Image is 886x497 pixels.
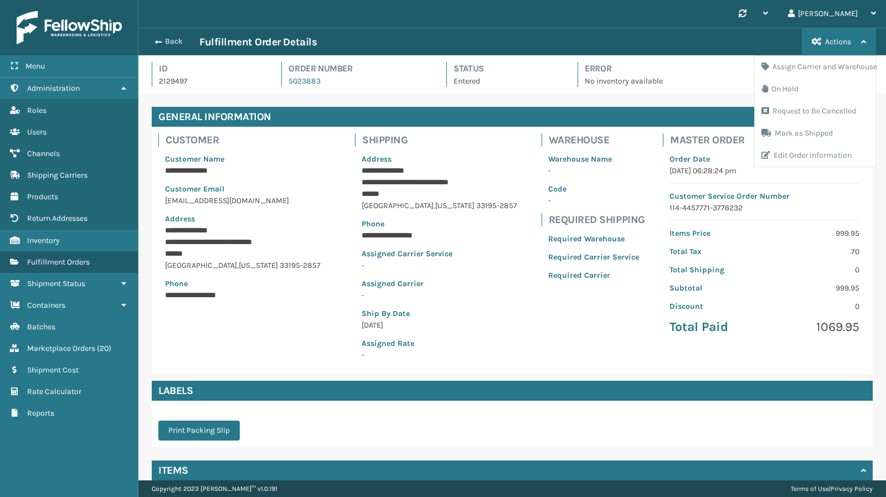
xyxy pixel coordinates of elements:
[755,78,875,100] button: On Hold
[669,190,859,202] p: Customer Service Order Number
[761,63,769,70] i: Assign Carrier and Warehouse
[755,56,875,78] button: Assign Carrier and Warehouse
[152,480,277,497] p: Copyright 2023 [PERSON_NAME]™ v 1.0.191
[165,195,331,206] p: [EMAIL_ADDRESS][DOMAIN_NAME]
[17,11,122,44] img: logo
[289,76,321,86] a: 5023883
[669,202,859,214] p: 114-4457771-3776232
[549,213,646,226] h4: Required Shipping
[825,37,851,46] span: Actions
[362,248,517,260] p: Assigned Carrier Service
[27,365,79,375] span: Shipment Cost
[831,485,873,493] a: Privacy Policy
[27,106,47,115] span: Roles
[755,144,875,167] button: Edit Order Information
[476,201,517,210] span: 33195-2857
[549,133,646,147] h4: Warehouse
[669,153,859,165] p: Order Date
[669,246,758,257] p: Total Tax
[27,387,81,396] span: Rate Calculator
[761,129,771,137] i: Mark as Shipped
[669,282,758,294] p: Subtotal
[199,35,317,49] h3: Fulfillment Order Details
[548,195,639,206] p: -
[27,192,58,201] span: Products
[152,381,873,401] h4: Labels
[27,170,87,180] span: Shipping Carriers
[454,75,558,87] p: Entered
[771,246,859,257] p: 70
[771,301,859,312] p: 0
[289,62,426,75] h4: Order Number
[27,257,90,267] span: Fulfillment Orders
[27,322,55,332] span: Batches
[761,107,769,115] i: Request to Be Cancelled
[25,61,45,71] span: Menu
[362,289,517,301] p: -
[27,149,60,158] span: Channels
[27,236,60,245] span: Inventory
[761,151,770,159] i: Edit
[791,485,829,493] a: Terms of Use
[97,344,111,353] span: ( 20 )
[669,319,758,335] p: Total Paid
[669,301,758,312] p: Discount
[362,338,517,349] p: Assigned Rate
[362,201,434,210] span: [GEOGRAPHIC_DATA]
[771,264,859,276] p: 0
[755,100,875,122] button: Request to Be Cancelled
[755,122,875,144] button: Mark as Shipped
[669,165,859,177] p: [DATE] 06:28:24 pm
[362,218,517,230] p: Phone
[362,133,524,147] h4: Shipping
[548,153,639,165] p: Warehouse Name
[791,480,873,497] div: |
[158,464,188,477] h4: Items
[165,261,237,270] span: [GEOGRAPHIC_DATA]
[771,282,859,294] p: 999.95
[771,319,859,335] p: 1069.95
[435,201,475,210] span: [US_STATE]
[165,214,195,224] span: Address
[27,301,65,310] span: Containers
[669,227,758,239] p: Items Price
[585,75,736,87] p: No inventory available
[158,421,240,441] button: Print Packing Slip
[454,62,558,75] h4: Status
[159,75,261,87] p: 2129497
[548,165,639,177] p: -
[585,62,736,75] h4: Error
[27,344,95,353] span: Marketplace Orders
[669,264,758,276] p: Total Shipping
[771,227,859,239] p: 999.95
[27,408,54,418] span: Reports
[802,28,876,55] button: Actions
[27,127,47,137] span: Users
[670,133,866,147] h4: Master Order
[152,107,873,127] h4: General Information
[548,270,639,281] p: Required Carrier
[362,319,517,331] p: [DATE]
[548,251,639,263] p: Required Carrier Service
[362,278,517,289] p: Assigned Carrier
[239,261,278,270] span: [US_STATE]
[362,154,392,164] span: Address
[362,260,517,271] p: -
[165,153,331,165] p: Customer Name
[434,201,435,210] span: ,
[237,261,239,270] span: ,
[159,62,261,75] h4: Id
[548,233,639,245] p: Required Warehouse
[166,133,337,147] h4: Customer
[761,85,768,92] i: On Hold
[27,84,80,93] span: Administration
[27,279,85,288] span: Shipment Status
[548,183,639,195] p: Code
[165,278,331,289] p: Phone
[148,37,199,46] button: Back
[280,261,321,270] span: 33195-2857
[165,183,331,195] p: Customer Email
[27,214,87,223] span: Return Addresses
[362,308,517,319] p: Ship By Date
[362,349,517,361] p: -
